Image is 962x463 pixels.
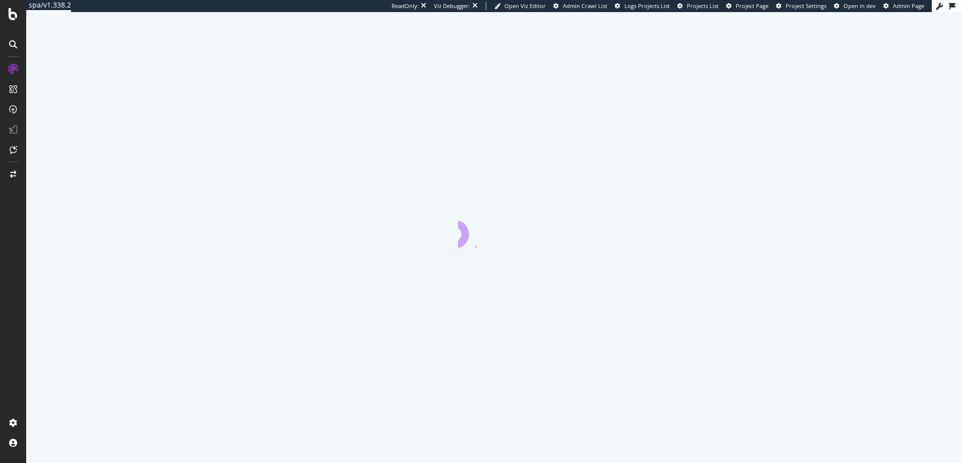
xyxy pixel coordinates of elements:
span: Logs Projects List [624,2,670,10]
div: animation [458,212,531,248]
span: Projects List [687,2,719,10]
span: Project Page [736,2,768,10]
div: Viz Debugger: [434,2,470,10]
a: Open Viz Editor [494,2,546,10]
a: Admin Page [883,2,924,10]
div: ReadOnly: [392,2,419,10]
a: Logs Projects List [615,2,670,10]
span: Admin Crawl List [563,2,607,10]
a: Open in dev [834,2,876,10]
span: Open in dev [844,2,876,10]
a: Admin Crawl List [553,2,607,10]
a: Projects List [677,2,719,10]
a: Project Page [726,2,768,10]
span: Open Viz Editor [504,2,546,10]
span: Admin Page [893,2,924,10]
span: Project Settings [786,2,826,10]
a: Project Settings [776,2,826,10]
